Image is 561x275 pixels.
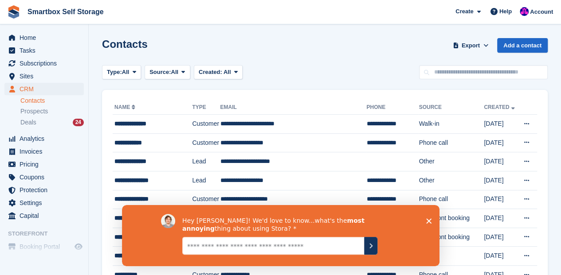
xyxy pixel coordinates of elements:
img: Sam Austin [520,7,529,16]
span: Export [462,41,480,50]
span: Analytics [20,132,73,145]
span: Create [455,7,473,16]
span: All [224,69,231,75]
td: Phone call [419,133,484,152]
td: [DATE] [484,228,518,247]
td: Other [419,247,484,266]
img: stora-icon-8386f47178a22dfd0bd8f6a31ec36ba5ce8667c1dd55bd0f319d3a0aa187defe.svg [7,5,20,19]
th: Phone [366,101,419,115]
span: Subscriptions [20,57,73,70]
a: menu [4,171,84,183]
div: 24 [73,119,84,126]
th: Email [220,101,366,115]
td: Customer [192,115,220,134]
td: Customer [192,190,220,209]
a: Smartbox Self Storage [24,4,107,19]
a: menu [4,197,84,209]
td: [DATE] [484,247,518,266]
a: Prospects [20,107,84,116]
td: Walk-in [419,115,484,134]
th: Source [419,101,484,115]
td: Storefront booking [419,209,484,228]
span: Pricing [20,158,73,170]
td: [DATE] [484,133,518,152]
td: [DATE] [484,152,518,171]
span: Prospects [20,107,48,116]
a: menu [4,83,84,95]
span: Source: [149,68,171,77]
span: Protection [20,184,73,196]
a: menu [4,240,84,253]
td: [DATE] [484,115,518,134]
span: Home [20,31,73,44]
td: Lead [192,152,220,171]
span: CRM [20,83,73,95]
td: [DATE] [484,171,518,190]
span: Deals [20,118,36,127]
span: Storefront [8,229,88,238]
a: menu [4,57,84,70]
span: Tasks [20,44,73,57]
a: menu [4,70,84,82]
td: [DATE] [484,209,518,228]
span: Sites [20,70,73,82]
button: Source: All [145,65,190,80]
h1: Contacts [102,38,148,50]
span: Booking Portal [20,240,73,253]
span: Help [499,7,512,16]
button: Export [451,38,490,53]
td: [DATE] [484,190,518,209]
a: menu [4,145,84,158]
a: Contacts [20,97,84,105]
button: Type: All [102,65,141,80]
button: Created: All [194,65,243,80]
span: Type: [107,68,122,77]
span: Capital [20,209,73,222]
span: All [122,68,129,77]
td: Lead [192,171,220,190]
td: Other [419,152,484,171]
span: Invoices [20,145,73,158]
a: menu [4,31,84,44]
a: menu [4,44,84,57]
a: menu [4,132,84,145]
td: Phone call [419,190,484,209]
th: Type [192,101,220,115]
td: Other [419,171,484,190]
td: Storefront booking [419,228,484,247]
a: Preview store [73,241,84,252]
a: Add a contact [497,38,548,53]
a: menu [4,184,84,196]
td: Customer [192,133,220,152]
a: menu [4,209,84,222]
a: menu [4,158,84,170]
span: Settings [20,197,73,209]
a: Created [484,104,516,110]
span: Created: [199,69,222,75]
a: Deals 24 [20,118,84,127]
a: Name [114,104,137,110]
iframe: Survey by David from Stora [122,205,439,266]
span: All [171,68,179,77]
span: Account [530,8,553,16]
span: Coupons [20,171,73,183]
